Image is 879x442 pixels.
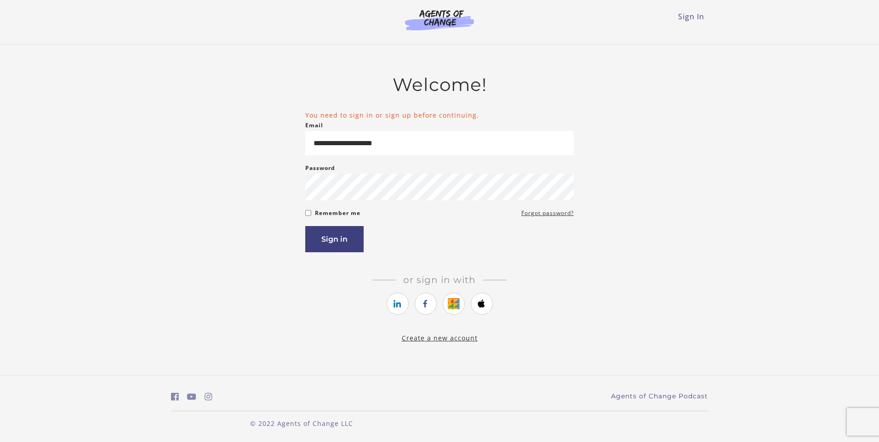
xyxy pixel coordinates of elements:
img: Agents of Change Logo [395,9,484,30]
a: https://www.youtube.com/c/AgentsofChangeTestPrepbyMeaganMitchell (Open in a new window) [187,390,196,403]
a: Sign In [678,11,704,22]
a: Create a new account [402,334,478,342]
i: https://www.instagram.com/agentsofchangeprep/ (Open in a new window) [205,392,212,401]
span: Or sign in with [396,274,483,285]
p: © 2022 Agents of Change LLC [171,419,432,428]
a: https://courses.thinkific.com/users/auth/facebook?ss%5Breferral%5D=&ss%5Buser_return_to%5D=%2Fcou... [415,293,437,315]
a: Agents of Change Podcast [611,391,708,401]
a: https://courses.thinkific.com/users/auth/google?ss%5Breferral%5D=&ss%5Buser_return_to%5D=%2Fcours... [443,293,465,315]
li: You need to sign in or sign up before continuing. [305,110,574,120]
i: https://www.facebook.com/groups/aswbtestprep (Open in a new window) [171,392,179,401]
i: https://www.youtube.com/c/AgentsofChangeTestPrepbyMeaganMitchell (Open in a new window) [187,392,196,401]
a: Forgot password? [521,208,574,219]
button: Sign in [305,226,364,252]
a: https://courses.thinkific.com/users/auth/apple?ss%5Breferral%5D=&ss%5Buser_return_to%5D=%2Fcourse... [471,293,493,315]
label: Remember me [315,208,360,219]
label: Password [305,163,335,174]
a: https://www.instagram.com/agentsofchangeprep/ (Open in a new window) [205,390,212,403]
a: https://courses.thinkific.com/users/auth/linkedin?ss%5Breferral%5D=&ss%5Buser_return_to%5D=%2Fcou... [387,293,409,315]
h2: Welcome! [305,74,574,96]
label: Email [305,120,323,131]
a: https://www.facebook.com/groups/aswbtestprep (Open in a new window) [171,390,179,403]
